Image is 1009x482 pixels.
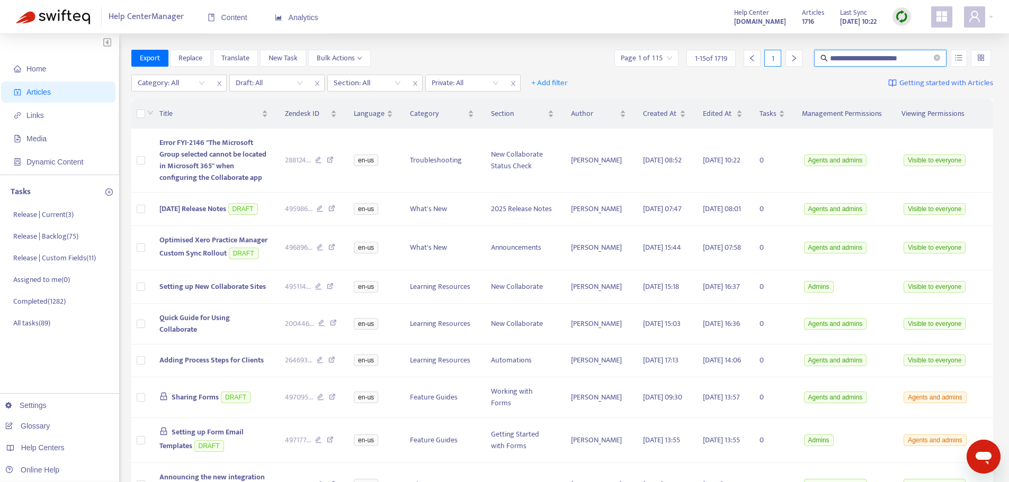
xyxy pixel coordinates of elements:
[105,188,113,196] span: plus-circle
[172,391,219,403] span: Sharing Forms
[208,14,215,21] span: book
[410,108,466,120] span: Category
[764,50,781,67] div: 1
[26,158,83,166] span: Dynamic Content
[968,10,981,23] span: user
[804,392,867,403] span: Agents and admins
[401,418,483,463] td: Feature Guides
[904,318,966,330] span: Visible to everyone
[354,434,378,446] span: en-us
[840,16,877,28] strong: [DATE] 10:22
[703,317,740,330] span: [DATE] 16:36
[13,296,66,307] p: Completed ( 1282 )
[531,77,568,89] span: + Add filter
[11,186,31,198] p: Tasks
[275,13,318,22] span: Analytics
[159,392,168,401] span: lock
[285,434,311,446] span: 497177 ...
[401,304,483,344] td: Learning Resources
[888,75,993,92] a: Getting started with Articles
[285,281,311,293] span: 495114 ...
[229,248,258,259] span: DRAFT
[899,77,993,89] span: Getting started with Articles
[571,108,617,120] span: Author
[562,270,634,304] td: [PERSON_NAME]
[285,242,312,253] span: 496896 ...
[751,226,793,271] td: 0
[354,203,378,215] span: en-us
[317,52,362,64] span: Bulk Actions
[354,108,385,120] span: Language
[483,418,562,463] td: Getting Started with Forms
[228,203,258,215] span: DRAFT
[483,226,562,271] td: Announcements
[751,193,793,226] td: 0
[703,391,740,403] span: [DATE] 13:57
[934,53,940,63] span: close-circle
[14,65,21,72] span: home
[13,317,50,329] p: All tasks ( 89 )
[159,234,267,260] span: Optimised Xero Practice Manager Custom Sync Rollout
[401,377,483,418] td: Feature Guides
[804,281,834,293] span: Admins
[285,392,313,403] span: 497095 ...
[13,209,74,220] p: Release | Current ( 3 )
[159,312,230,335] span: Quick Guide for Using Collaborate
[5,401,47,410] a: Settings
[955,54,962,61] span: unordered-list
[26,88,51,96] span: Articles
[401,129,483,193] td: Troubleshooting
[401,270,483,304] td: Learning Resources
[904,281,966,293] span: Visible to everyone
[643,154,682,166] span: [DATE] 08:52
[269,52,298,64] span: New Task
[703,203,741,215] span: [DATE] 08:01
[491,108,546,120] span: Section
[26,65,46,73] span: Home
[694,99,751,129] th: Edited At
[802,7,824,19] span: Articles
[26,134,47,143] span: Media
[562,193,634,226] td: [PERSON_NAME]
[159,203,226,215] span: [DATE] Release Notes
[483,129,562,193] td: New Collaborate Status Check
[703,241,741,253] span: [DATE] 07:58
[904,203,966,215] span: Visible to everyone
[703,434,740,446] span: [DATE] 13:55
[178,52,202,64] span: Replace
[354,242,378,253] span: en-us
[170,50,211,67] button: Replace
[893,99,993,129] th: Viewing Permissions
[13,274,70,285] p: Assigned to me ( 0 )
[483,344,562,378] td: Automations
[751,129,793,193] td: 0
[802,16,814,28] strong: 1716
[221,52,249,64] span: Translate
[14,112,21,119] span: link
[213,50,258,67] button: Translate
[212,77,226,90] span: close
[401,226,483,271] td: What's New
[483,304,562,344] td: New Collaborate
[562,304,634,344] td: [PERSON_NAME]
[935,10,948,23] span: appstore
[151,99,276,129] th: Title
[13,231,78,242] p: Release | Backlog ( 75 )
[804,154,867,166] span: Agents and admins
[16,10,90,24] img: Swifteq
[260,50,306,67] button: New Task
[904,392,967,403] span: Agents and admins
[147,110,154,116] span: down
[159,354,264,366] span: Adding Process Steps for Clients
[5,466,59,474] a: Online Help
[751,270,793,304] td: 0
[562,418,634,463] td: [PERSON_NAME]
[26,111,44,120] span: Links
[345,99,401,129] th: Language
[354,354,378,366] span: en-us
[159,426,244,452] span: Setting up Form Email Templates
[401,99,483,129] th: Category
[276,99,346,129] th: Zendesk ID
[804,203,867,215] span: Agents and admins
[401,344,483,378] td: Learning Resources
